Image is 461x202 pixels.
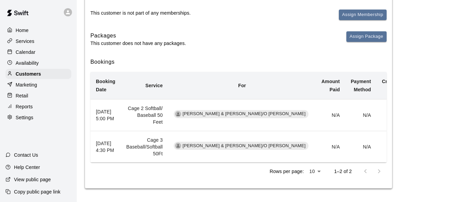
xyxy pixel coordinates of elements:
p: Contact Us [14,152,38,158]
span: [PERSON_NAME] & [PERSON_NAME]/O [PERSON_NAME] [180,111,308,117]
a: Services [5,36,71,46]
p: Rows per page: [270,168,304,175]
b: Credits Used [382,79,399,92]
a: Calendar [5,47,71,57]
a: Marketing [5,80,71,90]
h6: Packages [90,31,186,40]
b: For [238,83,246,88]
p: Customers [16,71,41,77]
span: [PERSON_NAME] & [PERSON_NAME]/O [PERSON_NAME] [180,143,308,149]
p: Help Center [14,164,40,171]
h6: Bookings [90,58,387,66]
p: Reports [16,103,33,110]
a: Settings [5,112,71,123]
p: Services [16,38,34,45]
p: Availability [16,60,39,66]
b: Service [145,83,163,88]
div: Richard & Jackie C/O Vincent Trujillo [175,111,181,117]
td: N/A [376,99,404,131]
b: Booking Date [96,79,115,92]
p: Home [16,27,29,34]
p: This customer is not part of any memberships. [90,10,191,16]
td: Cage 2 Softball/ Baseball 50 Feet [121,99,168,131]
a: Reports [5,102,71,112]
p: Retail [16,92,28,99]
b: Payment Method [351,79,371,92]
td: N/A [345,99,376,131]
button: Assign Membership [339,10,387,20]
a: Customers [5,69,71,79]
p: Copy public page link [14,188,60,195]
td: N/A [345,131,376,163]
p: This customer does not have any packages. [90,40,186,47]
a: Availability [5,58,71,68]
p: Calendar [16,49,35,56]
th: [DATE] 4:30 PM [90,131,121,163]
td: Cage 3 Baseball/Softball 50Ft [121,131,168,163]
div: Richard & Jackie C/O Vincent Trujillo [175,143,181,149]
p: Marketing [16,81,37,88]
div: 10 [306,167,323,176]
button: Assign Package [346,31,387,42]
td: N/A [316,131,345,163]
td: N/A [316,99,345,131]
p: View public page [14,176,51,183]
td: N/A [376,131,404,163]
b: Amount Paid [321,79,340,92]
p: 1–2 of 2 [334,168,352,175]
th: [DATE] 5:00 PM [90,99,121,131]
a: Home [5,25,71,35]
a: Retail [5,91,71,101]
p: Settings [16,114,33,121]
